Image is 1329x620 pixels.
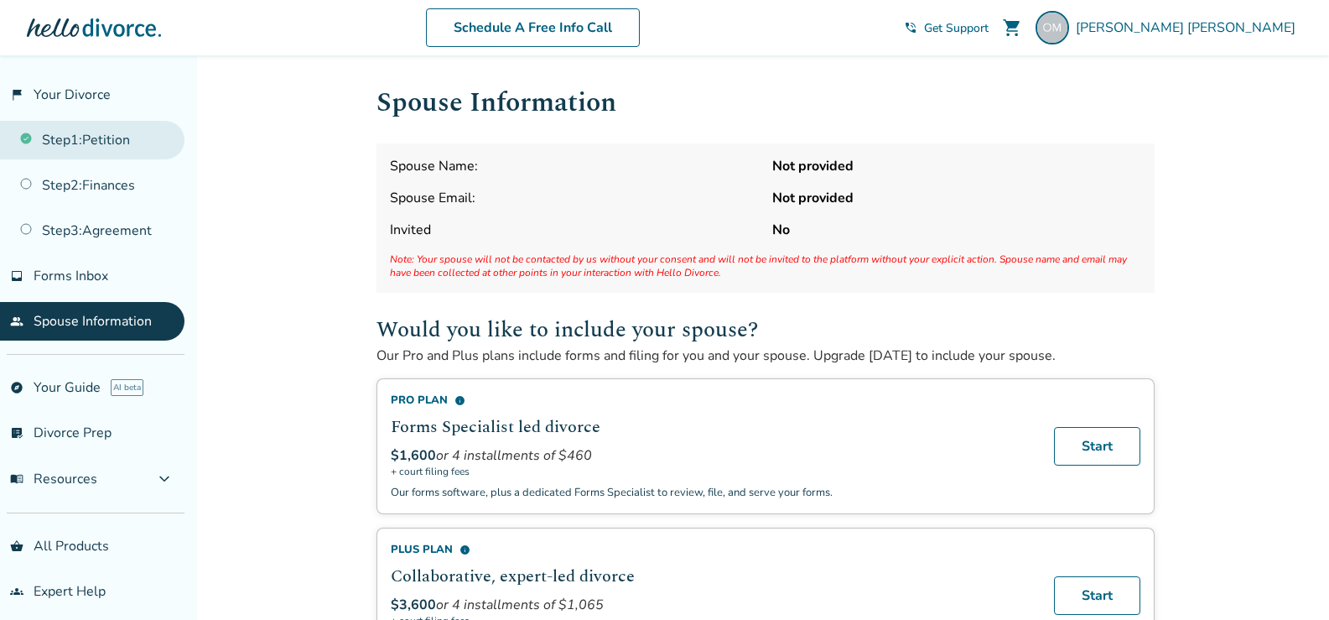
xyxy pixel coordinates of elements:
span: menu_book [10,472,23,486]
p: Our Pro and Plus plans include forms and filing for you and your spouse. Upgrade [DATE] to includ... [376,346,1155,365]
h2: Forms Specialist led divorce [391,414,1034,440]
span: Note: Your spouse will not be contacted by us without your consent and will not be invited to the... [390,253,1141,279]
strong: No [772,221,1141,239]
span: info [454,395,465,406]
strong: Not provided [772,189,1141,207]
span: shopping_basket [10,539,23,553]
span: Spouse Email: [390,189,759,207]
span: Invited [390,221,759,239]
span: explore [10,381,23,394]
a: phone_in_talkGet Support [904,20,989,36]
span: Get Support [924,20,989,36]
span: info [459,544,470,555]
span: $1,600 [391,446,436,465]
div: or 4 installments of $460 [391,446,1034,465]
div: Plus Plan [391,542,1034,557]
span: people [10,315,23,328]
strong: Not provided [772,157,1141,175]
h2: Would you like to include your spouse? [376,313,1155,346]
span: $3,600 [391,596,436,614]
span: Resources [10,470,97,488]
h1: Spouse Information [376,82,1155,123]
span: phone_in_talk [904,21,917,34]
p: Our forms software, plus a dedicated Forms Specialist to review, file, and serve your forms. [391,485,1034,500]
a: Schedule A Free Info Call [426,8,640,47]
h2: Collaborative, expert-led divorce [391,564,1034,589]
span: groups [10,585,23,598]
div: Pro Plan [391,393,1034,408]
span: inbox [10,269,23,283]
a: Start [1054,576,1140,615]
span: AI beta [111,379,143,396]
span: [PERSON_NAME] [PERSON_NAME] [1076,18,1302,37]
span: shopping_cart [1002,18,1022,38]
div: or 4 installments of $1,065 [391,596,1034,614]
span: Forms Inbox [34,267,108,285]
span: expand_more [154,469,174,489]
span: list_alt_check [10,426,23,440]
span: + court filing fees [391,465,1034,478]
a: Start [1054,427,1140,466]
img: omar.morales@comcast.net [1036,11,1069,44]
iframe: Chat Widget [1245,539,1329,620]
span: Spouse Name: [390,157,759,175]
span: flag_2 [10,88,23,102]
